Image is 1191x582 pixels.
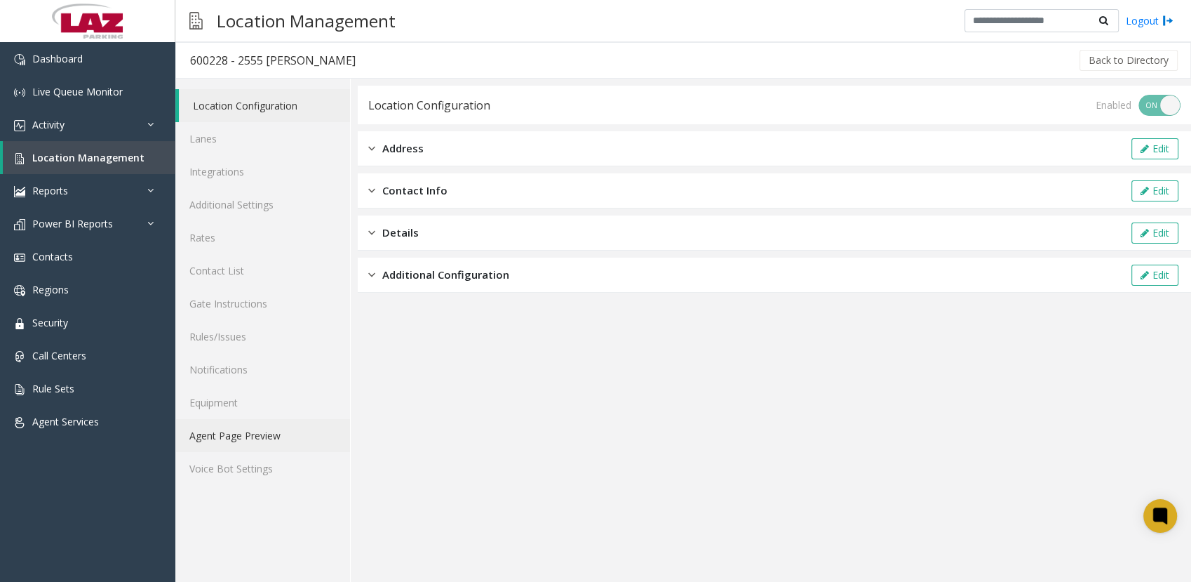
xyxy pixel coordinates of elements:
span: Agent Services [32,415,99,428]
img: 'icon' [14,384,25,395]
button: Edit [1131,180,1178,201]
a: Contact List [175,254,350,287]
a: Agent Page Preview [175,419,350,452]
div: Location Configuration [368,96,490,114]
span: Activity [32,118,65,131]
img: 'icon' [14,186,25,197]
a: Lanes [175,122,350,155]
img: 'icon' [14,153,25,164]
img: pageIcon [189,4,203,38]
span: Call Centers [32,349,86,362]
a: Notifications [175,353,350,386]
img: 'icon' [14,318,25,329]
a: Additional Settings [175,188,350,221]
img: closed [368,267,375,283]
a: Rules/Issues [175,320,350,353]
a: Gate Instructions [175,287,350,320]
span: Reports [32,184,68,197]
a: Voice Bot Settings [175,452,350,485]
img: 'icon' [14,54,25,65]
div: Enabled [1096,98,1131,112]
span: Address [382,140,424,157]
span: Power BI Reports [32,217,113,230]
a: Equipment [175,386,350,419]
span: Location Management [32,151,144,164]
span: Details [382,225,419,241]
img: 'icon' [14,417,25,428]
div: 600228 - 2555 [PERSON_NAME] [190,51,356,70]
button: Edit [1131,265,1178,286]
a: Location Configuration [179,89,350,122]
span: Dashboard [32,52,83,65]
img: 'icon' [14,252,25,263]
img: 'icon' [14,120,25,131]
span: Security [32,316,68,329]
img: closed [368,225,375,241]
img: 'icon' [14,285,25,296]
button: Edit [1131,223,1178,244]
span: Additional Configuration [382,267,509,283]
img: 'icon' [14,87,25,98]
button: Back to Directory [1079,50,1178,71]
span: Contacts [32,250,73,263]
a: Logout [1126,13,1173,28]
img: closed [368,140,375,157]
img: 'icon' [14,219,25,230]
img: closed [368,183,375,199]
a: Location Management [3,141,175,174]
span: Contact Info [382,183,448,199]
a: Rates [175,221,350,254]
h3: Location Management [210,4,403,38]
a: Integrations [175,155,350,188]
span: Rule Sets [32,382,74,395]
span: Live Queue Monitor [32,85,123,98]
span: Regions [32,283,69,296]
img: logout [1162,13,1173,28]
button: Edit [1131,138,1178,159]
img: 'icon' [14,351,25,362]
